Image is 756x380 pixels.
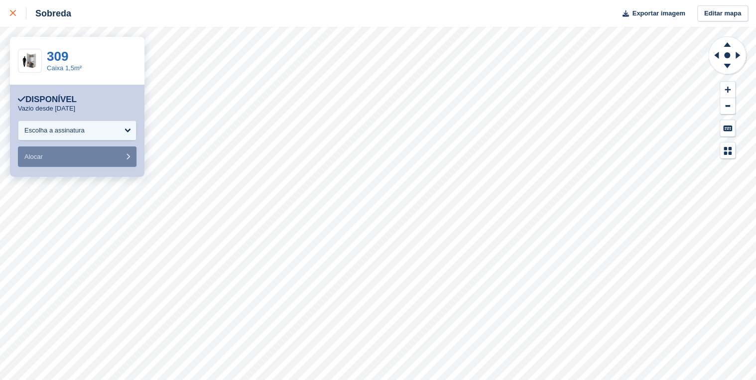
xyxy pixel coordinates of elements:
[720,82,735,98] button: Zoom In
[18,52,41,70] img: 15-sqft-unit.jpg
[720,120,735,136] button: Keyboard Shortcuts
[25,95,77,104] font: Disponível
[47,49,68,64] a: 309
[697,5,748,22] a: Editar mapa
[720,98,735,115] button: Zoom Out
[47,64,82,72] a: Caixa 1,5m²
[720,142,735,159] button: Map Legend
[24,153,43,160] span: Alocar
[617,5,685,22] button: Exportar imagem
[24,126,85,135] div: Escolha a assinatura
[26,7,71,19] div: Sobreda
[18,105,75,113] p: Vazio desde [DATE]
[632,8,685,18] span: Exportar imagem
[18,146,136,167] button: Alocar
